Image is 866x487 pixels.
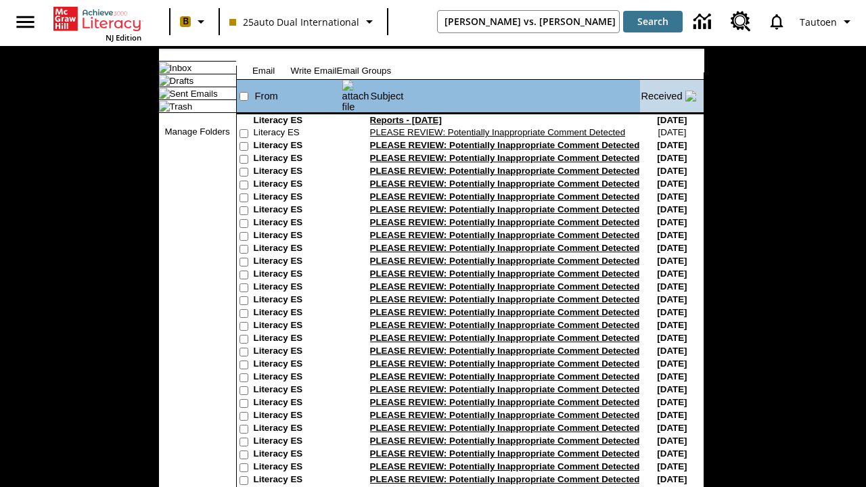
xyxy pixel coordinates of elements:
[370,204,640,214] a: PLEASE REVIEW: Potentially Inappropriate Comment Detected
[657,397,687,407] nobr: [DATE]
[370,397,640,407] a: PLEASE REVIEW: Potentially Inappropriate Comment Detected
[254,474,342,487] td: Literacy ES
[254,140,342,153] td: Literacy ES
[370,410,640,420] a: PLEASE REVIEW: Potentially Inappropriate Comment Detected
[254,191,342,204] td: Literacy ES
[170,101,193,112] a: Trash
[254,448,342,461] td: Literacy ES
[254,294,342,307] td: Literacy ES
[370,256,640,266] a: PLEASE REVIEW: Potentially Inappropriate Comment Detected
[254,115,342,127] td: Literacy ES
[370,294,640,304] a: PLEASE REVIEW: Potentially Inappropriate Comment Detected
[336,66,391,76] a: Email Groups
[370,436,640,446] a: PLEASE REVIEW: Potentially Inappropriate Comment Detected
[657,281,687,292] nobr: [DATE]
[370,153,640,163] a: PLEASE REVIEW: Potentially Inappropriate Comment Detected
[685,3,723,41] a: Data Center
[164,126,229,137] a: Manage Folders
[254,358,342,371] td: Literacy ES
[759,4,794,39] a: Notifications
[657,436,687,446] nobr: [DATE]
[183,13,189,30] span: B
[370,307,640,317] a: PLEASE REVIEW: Potentially Inappropriate Comment Detected
[657,230,687,240] nobr: [DATE]
[159,88,170,99] img: folder_icon.gif
[254,346,342,358] td: Literacy ES
[370,423,640,433] a: PLEASE REVIEW: Potentially Inappropriate Comment Detected
[291,66,337,76] a: Write Email
[170,63,192,73] a: Inbox
[254,410,342,423] td: Literacy ES
[254,397,342,410] td: Literacy ES
[170,89,218,99] a: Sent Emails
[658,127,686,137] nobr: [DATE]
[159,75,170,86] img: folder_icon.gif
[657,358,687,369] nobr: [DATE]
[657,204,687,214] nobr: [DATE]
[159,101,170,112] img: folder_icon.gif
[254,166,342,179] td: Literacy ES
[657,423,687,433] nobr: [DATE]
[657,461,687,471] nobr: [DATE]
[254,230,342,243] td: Literacy ES
[657,256,687,266] nobr: [DATE]
[438,11,620,32] input: search field
[657,115,687,125] nobr: [DATE]
[254,371,342,384] td: Literacy ES
[641,91,682,101] a: Received
[657,474,687,484] nobr: [DATE]
[657,410,687,420] nobr: [DATE]
[370,346,640,356] a: PLEASE REVIEW: Potentially Inappropriate Comment Detected
[657,384,687,394] nobr: [DATE]
[657,371,687,381] nobr: [DATE]
[370,269,640,279] a: PLEASE REVIEW: Potentially Inappropriate Comment Detected
[254,204,342,217] td: Literacy ES
[254,320,342,333] td: Literacy ES
[370,140,640,150] a: PLEASE REVIEW: Potentially Inappropriate Comment Detected
[370,166,640,176] a: PLEASE REVIEW: Potentially Inappropriate Comment Detected
[370,127,626,137] a: PLEASE REVIEW: Potentially Inappropriate Comment Detected
[657,153,687,163] nobr: [DATE]
[370,179,640,189] a: PLEASE REVIEW: Potentially Inappropriate Comment Detected
[800,15,837,29] span: Tautoen
[342,80,369,112] img: attach file
[723,3,759,40] a: Resource Center, Will open in new tab
[657,269,687,279] nobr: [DATE]
[657,320,687,330] nobr: [DATE]
[5,2,45,42] button: Open side menu
[370,320,640,330] a: PLEASE REVIEW: Potentially Inappropriate Comment Detected
[370,191,640,202] a: PLEASE REVIEW: Potentially Inappropriate Comment Detected
[229,15,359,29] span: 25auto Dual International
[254,127,342,140] td: Literacy ES
[657,243,687,253] nobr: [DATE]
[657,346,687,356] nobr: [DATE]
[106,32,141,43] span: NJ Edition
[657,307,687,317] nobr: [DATE]
[254,217,342,230] td: Literacy ES
[175,9,214,34] button: Boost Class color is peach. Change class color
[254,153,342,166] td: Literacy ES
[254,179,342,191] td: Literacy ES
[370,230,640,240] a: PLEASE REVIEW: Potentially Inappropriate Comment Detected
[370,371,640,381] a: PLEASE REVIEW: Potentially Inappropriate Comment Detected
[254,256,342,269] td: Literacy ES
[254,307,342,320] td: Literacy ES
[254,269,342,281] td: Literacy ES
[370,448,640,459] a: PLEASE REVIEW: Potentially Inappropriate Comment Detected
[657,179,687,189] nobr: [DATE]
[159,62,170,73] img: folder_icon_pick.gif
[254,243,342,256] td: Literacy ES
[252,66,275,76] a: Email
[370,384,640,394] a: PLEASE REVIEW: Potentially Inappropriate Comment Detected
[370,217,640,227] a: PLEASE REVIEW: Potentially Inappropriate Comment Detected
[53,4,141,43] div: Home
[657,166,687,176] nobr: [DATE]
[254,423,342,436] td: Literacy ES
[254,436,342,448] td: Literacy ES
[370,474,640,484] a: PLEASE REVIEW: Potentially Inappropriate Comment Detected
[371,91,404,101] a: Subject
[254,384,342,397] td: Literacy ES
[255,91,278,101] a: From
[370,243,640,253] a: PLEASE REVIEW: Potentially Inappropriate Comment Detected
[685,91,696,101] img: arrow_down.gif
